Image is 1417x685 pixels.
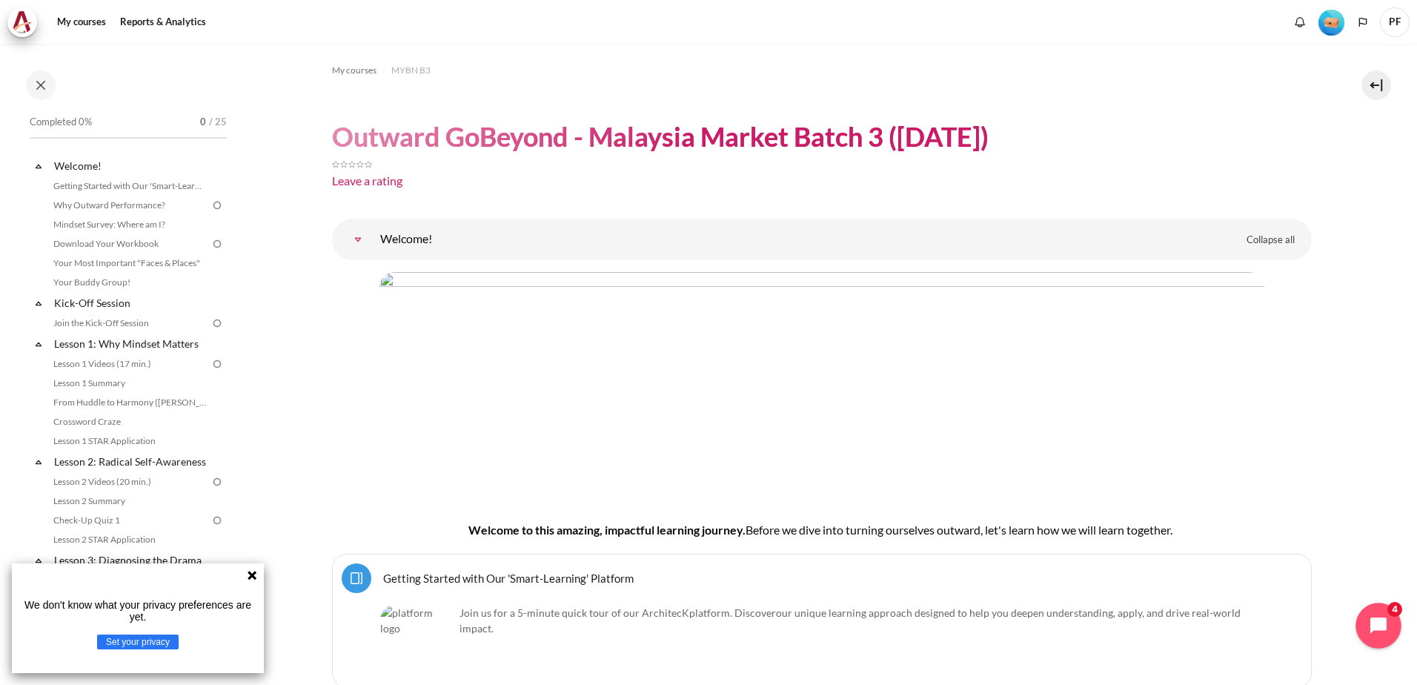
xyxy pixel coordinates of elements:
[459,606,1241,635] span: our unique learning approach designed to help you deepen understanding, apply, and drive real-wor...
[391,62,431,79] a: MYBN B3
[49,355,210,373] a: Lesson 1 Videos (17 min.)
[49,432,210,450] a: Lesson 1 STAR Application
[52,451,210,471] a: Lesson 2: Radical Self-Awareness
[332,119,989,154] h1: Outward GoBeyond - Malaysia Market Batch 3 ([DATE])
[97,635,179,649] button: Set your privacy
[1352,11,1374,33] button: Languages
[210,475,224,489] img: To do
[1247,233,1295,248] span: Collapse all
[49,216,210,234] a: Mindset Survey: Where am I?
[31,337,46,351] span: Collapse
[210,199,224,212] img: To do
[746,523,753,537] span: B
[332,59,1312,82] nav: Navigation bar
[49,492,210,510] a: Lesson 2 Summary
[380,605,454,678] img: platform logo
[49,196,210,214] a: Why Outward Performance?
[332,173,402,188] a: Leave a rating
[459,606,1241,635] span: .
[31,159,46,173] span: Collapse
[52,7,111,37] a: My courses
[332,64,376,77] span: My courses
[200,115,206,130] span: 0
[210,317,224,330] img: To do
[49,413,210,431] a: Crossword Craze
[18,599,258,623] p: We don't know what your privacy preferences are yet.
[209,115,227,130] span: / 25
[1318,8,1344,36] div: Level #1
[31,454,46,469] span: Collapse
[115,7,211,37] a: Reports & Analytics
[332,62,376,79] a: My courses
[1318,10,1344,36] img: Level #1
[210,514,224,527] img: To do
[1313,8,1350,36] a: Level #1
[391,64,431,77] span: MYBN B3
[52,156,210,176] a: Welcome!
[210,357,224,371] img: To do
[52,334,210,354] a: Lesson 1: Why Mindset Matters
[753,523,1172,537] span: efore we dive into turning ourselves outward, let's learn how we will learn together.
[379,521,1264,539] h4: Welcome to this amazing, impactful learning journey.
[31,553,46,568] span: Collapse
[7,7,44,37] a: Architeck Architeck
[343,225,373,254] a: Welcome!
[1380,7,1410,37] a: User menu
[49,512,210,529] a: Check-Up Quiz 1
[1380,7,1410,37] span: PF
[49,473,210,491] a: Lesson 2 Videos (20 min.)
[380,605,1264,636] p: Join us for a 5-minute quick tour of our ArchitecK platform. Discover
[49,394,210,411] a: From Huddle to Harmony ([PERSON_NAME]'s Story)
[49,374,210,392] a: Lesson 1 Summary
[49,531,210,549] a: Lesson 2 STAR Application
[210,237,224,251] img: To do
[1289,11,1311,33] div: Show notification window with no new notifications
[49,235,210,253] a: Download Your Workbook
[49,314,210,332] a: Join the Kick-Off Session
[52,293,210,313] a: Kick-Off Session
[49,254,210,272] a: Your Most Important "Faces & Places"
[49,274,210,291] a: Your Buddy Group!
[30,115,92,130] span: Completed 0%
[12,11,33,33] img: Architeck
[49,177,210,195] a: Getting Started with Our 'Smart-Learning' Platform
[52,550,210,570] a: Lesson 3: Diagnosing the Drama
[31,296,46,311] span: Collapse
[383,571,634,585] a: Getting Started with Our 'Smart-Learning' Platform
[1235,228,1306,253] a: Collapse all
